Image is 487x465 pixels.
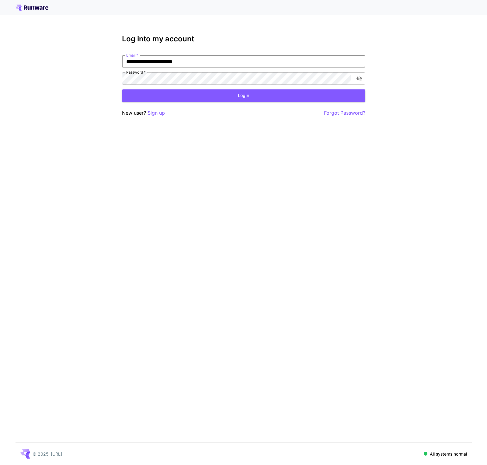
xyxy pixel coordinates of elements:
p: All systems normal [430,451,467,457]
button: Forgot Password? [324,109,365,117]
label: Email [126,53,138,58]
button: Login [122,89,365,102]
button: Sign up [148,109,165,117]
p: © 2025, [URL] [33,451,62,457]
button: toggle password visibility [354,73,365,84]
p: New user? [122,109,165,117]
h3: Log into my account [122,35,365,43]
label: Password [126,70,146,75]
